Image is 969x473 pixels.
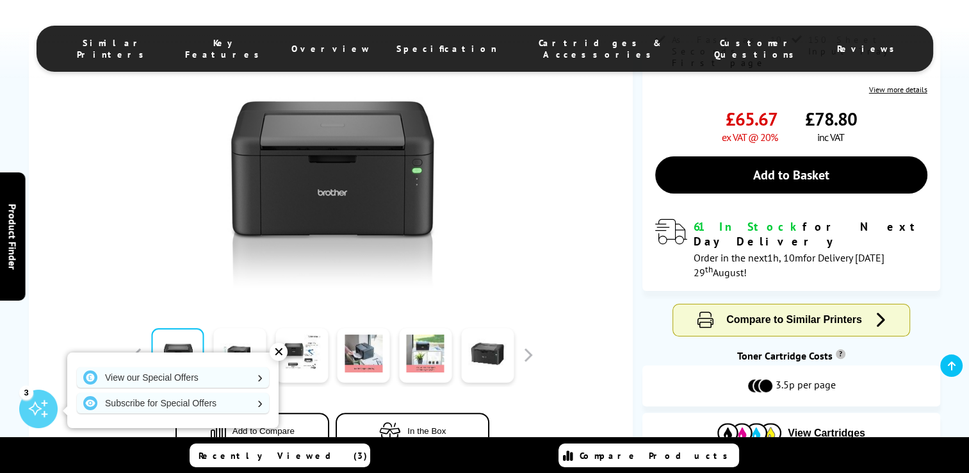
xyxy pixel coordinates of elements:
[522,37,678,60] span: Cartridges & Accessories
[775,378,835,394] span: 3.5p per page
[705,263,713,275] sup: th
[19,385,33,399] div: 3
[767,251,803,264] span: 1h, 10m
[703,37,811,60] span: Customer Questions
[726,107,778,131] span: £65.67
[694,219,802,234] span: 61 In Stock
[694,251,884,279] span: Order in the next for Delivery [DATE] 29 August!
[817,131,844,144] span: inc VAT
[642,349,940,362] div: Toner Cartridge Costs
[190,444,370,467] a: Recently Viewed (3)
[270,343,288,361] div: ✕
[673,304,910,336] button: Compare to Similar Printers
[175,413,329,449] button: Add to Compare
[77,367,269,388] a: View our Special Offers
[722,131,778,144] span: ex VAT @ 20%
[805,107,857,131] span: £78.80
[291,43,371,54] span: Overview
[207,46,458,297] img: Brother HL-L1240W
[336,413,489,449] button: In the Box
[199,450,368,461] span: Recently Viewed (3)
[837,43,901,54] span: Reviews
[655,156,927,194] a: Add to Basket
[185,37,266,60] span: Key Features
[652,422,930,444] button: View Cartridges
[869,85,927,94] a: View more details
[580,450,735,461] span: Compare Products
[717,423,781,443] img: Cartridges
[694,219,927,249] div: for Next Day Delivery
[6,204,19,270] span: Product Finder
[726,314,862,325] span: Compare to Similar Printers
[407,426,446,436] span: In the Box
[788,427,865,439] span: View Cartridges
[77,393,269,413] a: Subscribe for Special Offers
[655,219,927,278] div: modal_delivery
[232,426,295,436] span: Add to Compare
[396,43,496,54] span: Specification
[69,37,160,60] span: Similar Printers
[558,444,739,467] a: Compare Products
[836,349,845,359] sup: Cost per page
